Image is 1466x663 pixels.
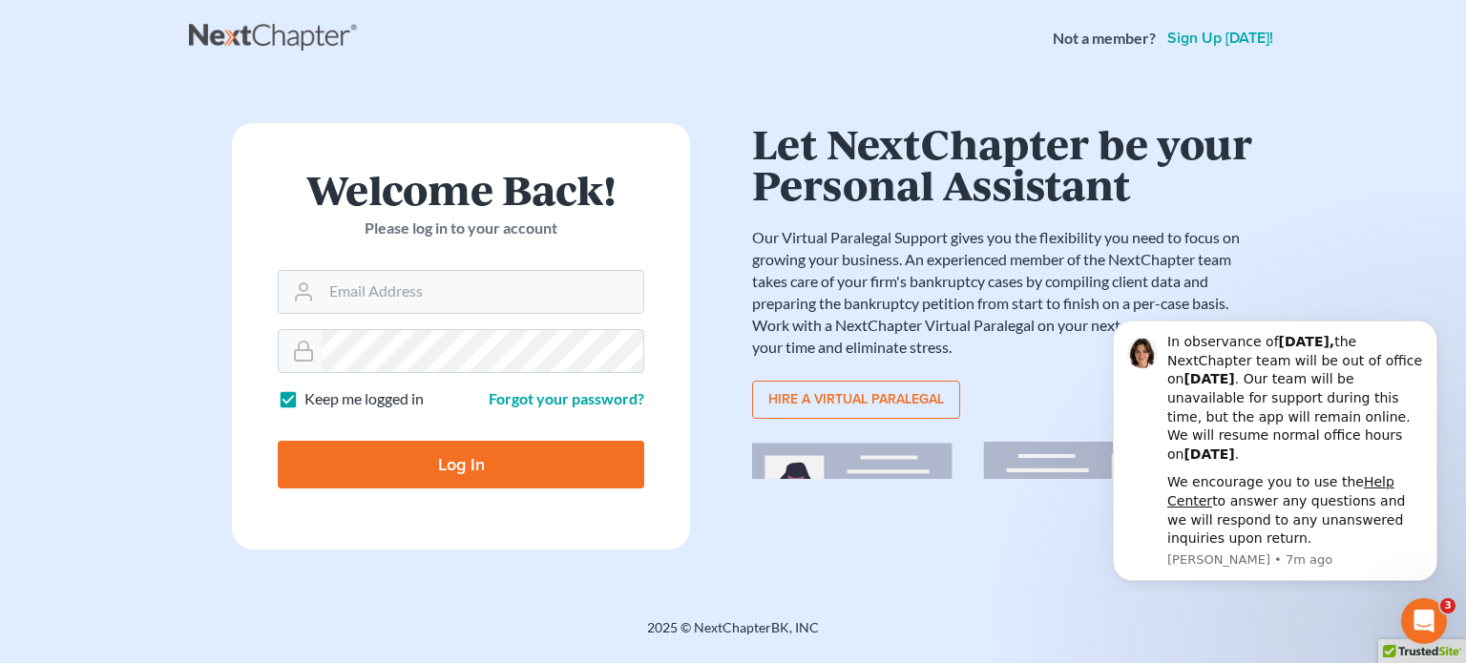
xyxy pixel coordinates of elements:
input: Email Address [322,271,643,313]
p: Our Virtual Paralegal Support gives you the flexibility you need to focus on growing your busines... [752,227,1258,358]
strong: Not a member? [1053,28,1156,50]
p: Please log in to your account [278,218,644,239]
h1: Welcome Back! [278,169,644,210]
a: Hire a virtual paralegal [752,381,960,419]
input: Log In [278,441,644,488]
iframe: Intercom notifications message [1084,304,1466,592]
h1: Let NextChapter be your Personal Assistant [752,123,1258,204]
span: 3 [1440,598,1456,613]
div: 2025 © NextChapterBK, INC [189,618,1277,653]
a: Sign up [DATE]! [1163,31,1277,46]
iframe: Intercom live chat [1401,598,1447,644]
a: Forgot your password? [489,389,644,407]
label: Keep me logged in [304,388,424,410]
